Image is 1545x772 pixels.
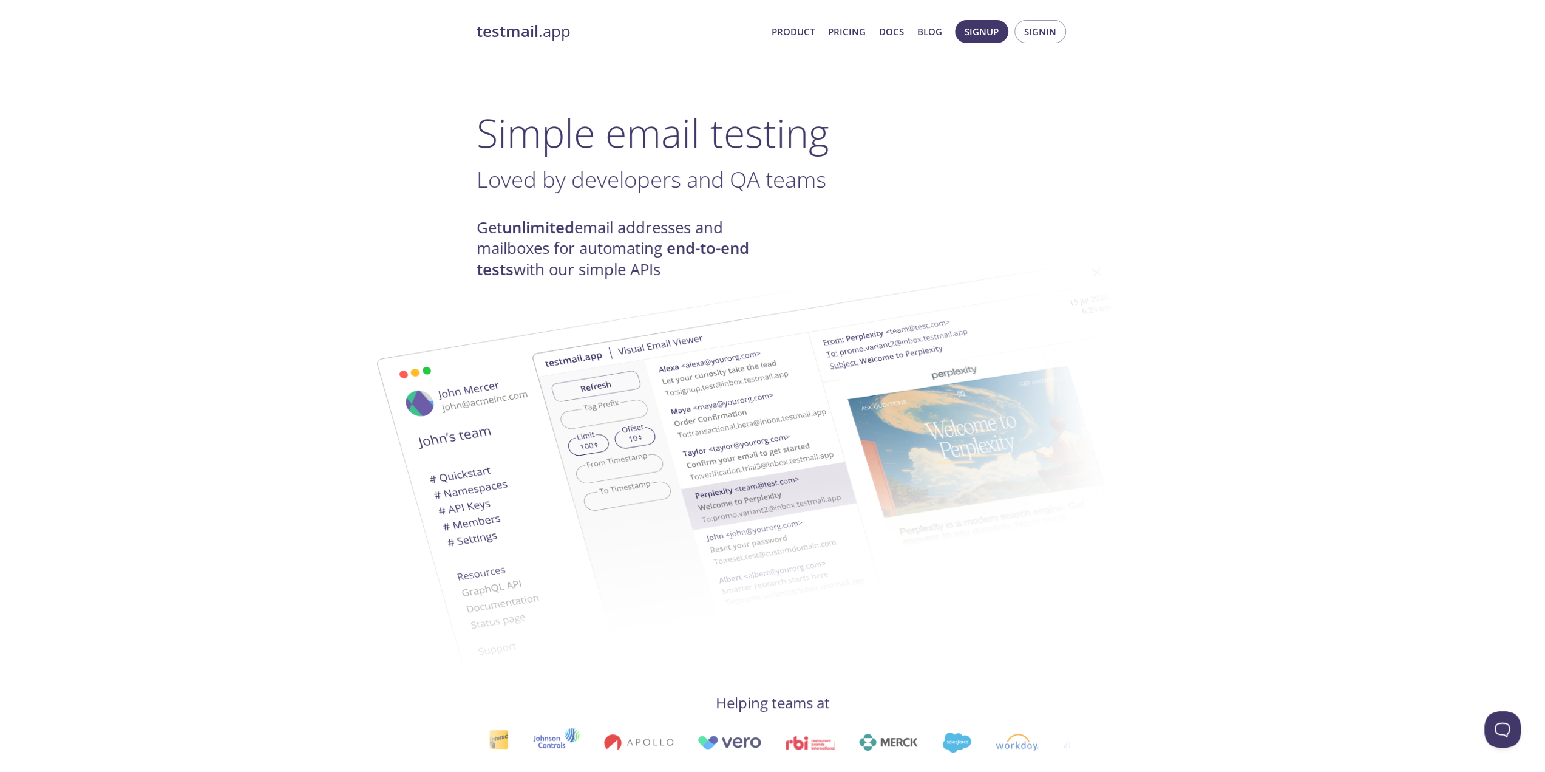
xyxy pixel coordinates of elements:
[879,24,904,39] a: Docs
[477,164,826,194] span: Loved by developers and QA teams
[477,693,1069,712] h4: Helping teams at
[579,734,648,751] img: apollo
[331,281,986,692] img: testmail-email-viewer
[917,24,942,39] a: Blog
[1024,24,1056,39] span: Signin
[477,109,1069,156] h1: Simple email testing
[1484,711,1521,748] iframe: Help Scout Beacon - Open
[971,734,1014,751] img: workday
[772,24,815,39] a: Product
[1014,20,1066,43] button: Signin
[672,736,736,750] img: vero
[477,21,538,42] strong: testmail
[531,242,1187,653] img: testmail-email-viewer
[477,21,762,42] a: testmail.app
[477,237,749,279] strong: end-to-end tests
[761,736,810,750] img: rbi
[828,24,866,39] a: Pricing
[834,734,892,751] img: merck
[508,728,554,757] img: johnsoncontrols
[965,24,999,39] span: Signup
[955,20,1008,43] button: Signup
[917,733,946,753] img: salesforce
[502,217,574,238] strong: unlimited
[477,217,773,280] h4: Get email addresses and mailboxes for automating with our simple APIs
